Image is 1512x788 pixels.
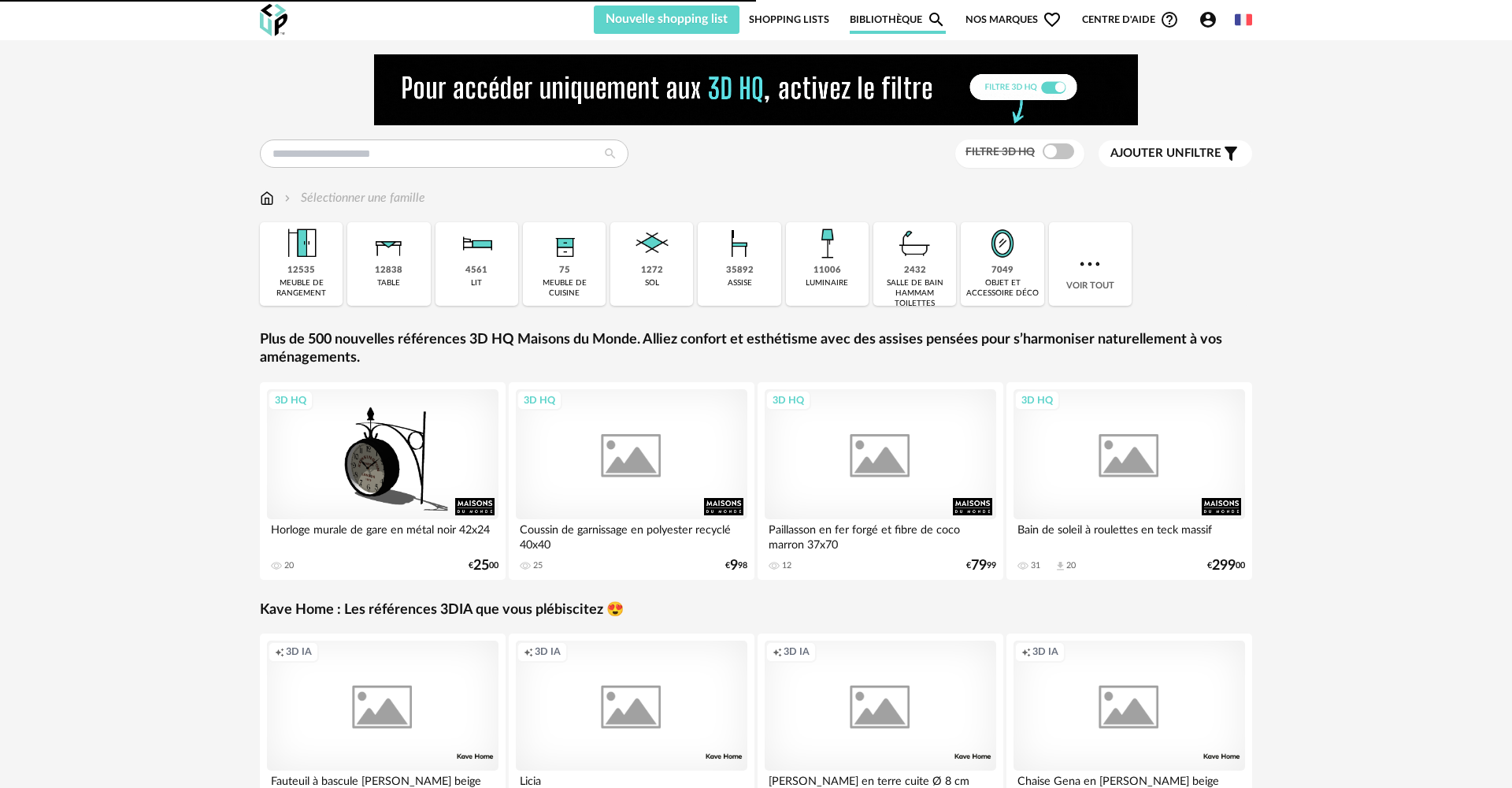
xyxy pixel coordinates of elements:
img: Rangement.png [543,222,586,265]
span: 3D IA [784,645,810,658]
span: Nos marques [965,6,1062,34]
div: 31 [1031,560,1040,571]
div: meuble de rangement [265,278,338,299]
span: Account Circle icon [1199,10,1217,29]
div: 12 [782,560,791,571]
img: OXP [260,4,287,36]
span: filtre [1110,146,1221,162]
span: Heart Outline icon [1043,10,1062,29]
div: € 00 [469,560,498,571]
span: Filter icon [1221,144,1240,163]
div: 11006 [813,265,841,277]
div: 3D HQ [1014,390,1060,411]
span: 9 [730,560,738,571]
div: 1272 [641,265,663,277]
img: NEW%20NEW%20HQ%20NEW_V1.gif [374,54,1138,125]
img: Luminaire.png [806,222,848,265]
span: Creation icon [275,645,284,658]
div: Sélectionner une famille [281,189,425,207]
div: 75 [559,265,570,277]
img: Sol.png [631,222,673,265]
img: Literie.png [455,222,498,265]
span: 3D IA [535,645,561,658]
div: Paillasson en fer forgé et fibre de coco marron 37x70 [765,519,996,551]
div: sol [645,278,659,288]
a: Plus de 500 nouvelles références 3D HQ Maisons du Monde. Alliez confort et esthétisme avec des as... [260,331,1252,368]
div: Coussin de garnissage en polyester recyclé 40x40 [516,519,747,551]
img: svg+xml;base64,PHN2ZyB3aWR0aD0iMTYiIGhlaWdodD0iMTciIHZpZXdCb3g9IjAgMCAxNiAxNyIgZmlsbD0ibm9uZSIgeG... [260,189,274,207]
img: Salle%20de%20bain.png [894,222,936,265]
div: meuble de cuisine [528,278,601,299]
div: assise [728,278,752,288]
div: 20 [284,560,294,571]
button: Nouvelle shopping list [594,6,739,34]
img: Table.png [368,222,410,265]
div: € 98 [725,560,747,571]
span: Magnify icon [927,10,946,29]
img: Miroir.png [981,222,1024,265]
img: Meuble%20de%20rangement.png [280,222,323,265]
div: 3D HQ [765,390,811,411]
span: Creation icon [773,645,782,658]
span: 25 [473,560,489,571]
span: Account Circle icon [1199,10,1225,29]
span: 299 [1212,560,1236,571]
img: fr [1235,11,1252,28]
span: 3D IA [286,645,312,658]
span: Centre d'aideHelp Circle Outline icon [1082,10,1179,29]
div: Horloge murale de gare en métal noir 42x24 [267,519,498,551]
img: more.7b13dc1.svg [1076,250,1104,278]
div: 35892 [726,265,754,277]
img: Assise.png [718,222,761,265]
span: Help Circle Outline icon [1160,10,1179,29]
div: 3D HQ [268,390,313,411]
div: Bain de soleil à roulettes en teck massif [1014,519,1245,551]
div: Voir tout [1049,222,1132,306]
div: 7049 [991,265,1014,277]
div: luminaire [806,278,848,288]
div: 20 [1066,560,1076,571]
span: Ajouter un [1110,147,1184,159]
a: BibliothèqueMagnify icon [850,6,946,34]
span: 3D IA [1032,645,1058,658]
span: Creation icon [524,645,533,658]
a: Kave Home : Les références 3DIA que vous plébiscitez 😍 [260,601,624,619]
div: 4561 [465,265,487,277]
div: 25 [533,560,543,571]
a: 3D HQ Bain de soleil à roulettes en teck massif 31 Download icon 20 €29900 [1006,382,1252,580]
div: € 99 [966,560,996,571]
span: Creation icon [1021,645,1031,658]
div: objet et accessoire déco [965,278,1039,299]
span: Filtre 3D HQ [965,147,1035,158]
span: 79 [971,560,987,571]
div: 3D HQ [517,390,562,411]
div: salle de bain hammam toilettes [878,278,951,309]
a: Shopping Lists [749,6,829,34]
a: 3D HQ Horloge murale de gare en métal noir 42x24 20 €2500 [260,382,506,580]
div: 12535 [287,265,315,277]
div: 12838 [375,265,402,277]
span: Nouvelle shopping list [606,13,728,25]
button: Ajouter unfiltre Filter icon [1099,140,1252,167]
span: Download icon [1054,560,1066,572]
div: lit [471,278,482,288]
div: 2432 [904,265,926,277]
div: € 00 [1207,560,1245,571]
div: table [377,278,400,288]
a: 3D HQ Paillasson en fer forgé et fibre de coco marron 37x70 12 €7999 [758,382,1003,580]
a: 3D HQ Coussin de garnissage en polyester recyclé 40x40 25 €998 [509,382,754,580]
img: svg+xml;base64,PHN2ZyB3aWR0aD0iMTYiIGhlaWdodD0iMTYiIHZpZXdCb3g9IjAgMCAxNiAxNiIgZmlsbD0ibm9uZSIgeG... [281,189,294,207]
